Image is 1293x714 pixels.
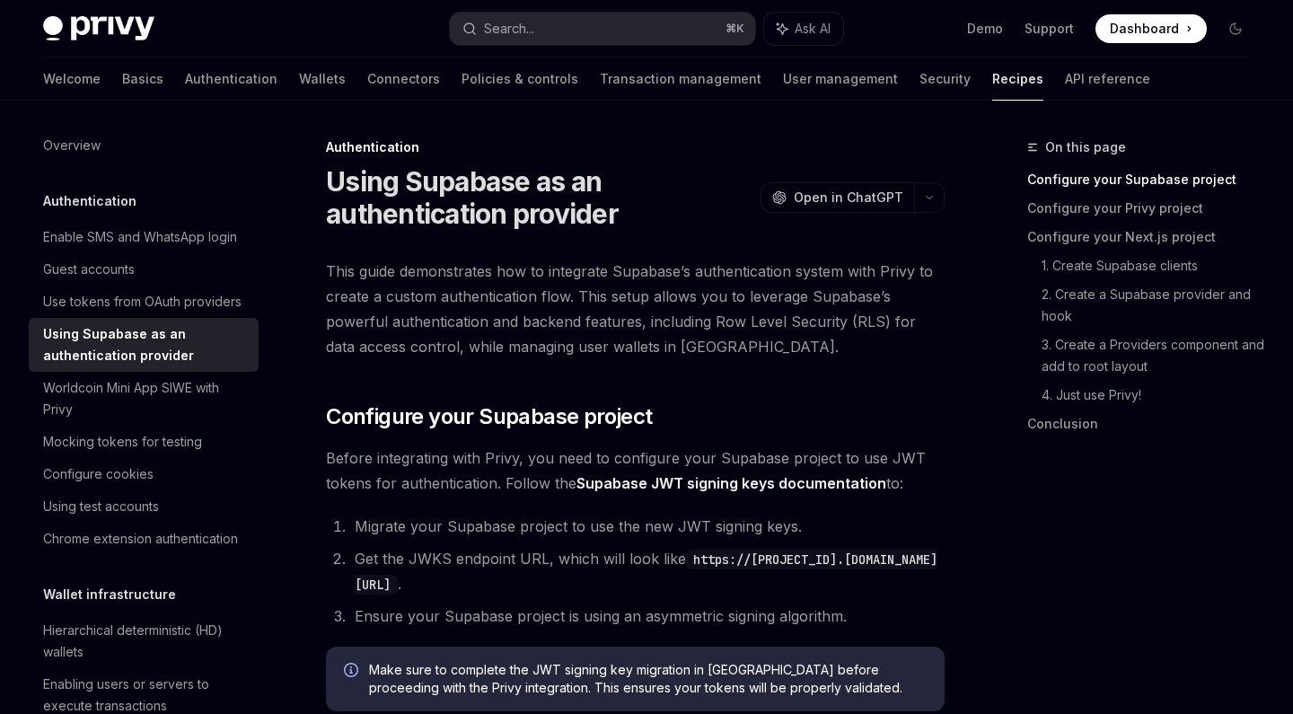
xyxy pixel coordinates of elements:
[349,604,945,629] li: Ensure your Supabase project is using an asymmetric signing algorithm.
[29,523,259,555] a: Chrome extension authentication
[29,253,259,286] a: Guest accounts
[29,286,259,318] a: Use tokens from OAuth providers
[795,20,831,38] span: Ask AI
[29,318,259,372] a: Using Supabase as an authentication provider
[29,129,259,162] a: Overview
[29,372,259,426] a: Worldcoin Mini App SIWE with Privy
[43,190,136,212] h5: Authentication
[1027,223,1264,251] a: Configure your Next.js project
[29,221,259,253] a: Enable SMS and WhatsApp login
[349,514,945,539] li: Migrate your Supabase project to use the new JWT signing keys.
[726,22,744,36] span: ⌘ K
[1221,14,1250,43] button: Toggle dark mode
[43,226,237,248] div: Enable SMS and WhatsApp login
[326,445,945,496] span: Before integrating with Privy, you need to configure your Supabase project to use JWT tokens for ...
[43,323,248,366] div: Using Supabase as an authentication provider
[1042,280,1264,331] a: 2. Create a Supabase provider and hook
[43,496,159,517] div: Using test accounts
[992,57,1043,101] a: Recipes
[450,13,754,45] button: Search...⌘K
[43,463,154,485] div: Configure cookies
[43,291,242,313] div: Use tokens from OAuth providers
[43,377,248,420] div: Worldcoin Mini App SIWE with Privy
[1027,410,1264,438] a: Conclusion
[967,20,1003,38] a: Demo
[349,546,945,596] li: Get the JWKS endpoint URL, which will look like .
[344,663,362,681] svg: Info
[919,57,971,101] a: Security
[484,18,534,40] div: Search...
[43,620,248,663] div: Hierarchical deterministic (HD) wallets
[326,138,945,156] div: Authentication
[369,661,927,697] span: Make sure to complete the JWT signing key migration in [GEOGRAPHIC_DATA] before proceeding with t...
[29,426,259,458] a: Mocking tokens for testing
[764,13,843,45] button: Ask AI
[326,259,945,359] span: This guide demonstrates how to integrate Supabase’s authentication system with Privy to create a ...
[43,584,176,605] h5: Wallet infrastructure
[43,528,238,550] div: Chrome extension authentication
[122,57,163,101] a: Basics
[29,490,259,523] a: Using test accounts
[1042,251,1264,280] a: 1. Create Supabase clients
[185,57,277,101] a: Authentication
[1045,137,1126,158] span: On this page
[462,57,578,101] a: Policies & controls
[1027,194,1264,223] a: Configure your Privy project
[29,458,259,490] a: Configure cookies
[600,57,761,101] a: Transaction management
[794,189,903,207] span: Open in ChatGPT
[43,16,154,41] img: dark logo
[43,431,202,453] div: Mocking tokens for testing
[367,57,440,101] a: Connectors
[783,57,898,101] a: User management
[326,402,652,431] span: Configure your Supabase project
[1095,14,1207,43] a: Dashboard
[1025,20,1074,38] a: Support
[1110,20,1179,38] span: Dashboard
[576,474,886,493] a: Supabase JWT signing keys documentation
[43,259,135,280] div: Guest accounts
[299,57,346,101] a: Wallets
[43,57,101,101] a: Welcome
[1042,381,1264,410] a: 4. Just use Privy!
[43,135,101,156] div: Overview
[326,165,753,230] h1: Using Supabase as an authentication provider
[29,614,259,668] a: Hierarchical deterministic (HD) wallets
[1042,331,1264,381] a: 3. Create a Providers component and add to root layout
[1027,165,1264,194] a: Configure your Supabase project
[1065,57,1150,101] a: API reference
[761,182,914,213] button: Open in ChatGPT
